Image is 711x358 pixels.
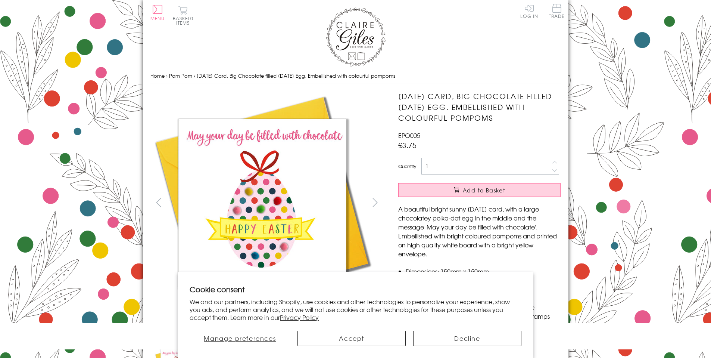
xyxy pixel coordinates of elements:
[166,72,168,79] span: ›
[549,4,565,18] span: Trade
[549,4,565,20] a: Trade
[150,5,165,21] button: Menu
[150,15,165,22] span: Menu
[406,267,561,276] li: Dimensions: 150mm x 150mm
[398,183,561,197] button: Add to Basket
[173,6,193,25] button: Basket0 items
[398,140,417,150] span: £3.75
[398,204,561,258] p: A beautiful bright sunny [DATE] card, with a large chocolatey polka-dot egg in the middle and the...
[190,331,290,346] button: Manage preferences
[150,91,374,315] img: Easter Card, Big Chocolate filled Easter Egg, Embellished with colourful pompoms
[169,72,192,79] a: Pom Pom
[150,72,165,79] a: Home
[197,72,395,79] span: [DATE] Card, Big Chocolate filled [DATE] Egg, Embellished with colourful pompoms
[398,131,420,140] span: EPO005
[326,7,386,67] img: Claire Giles Greetings Cards
[398,91,561,123] h1: [DATE] Card, Big Chocolate filled [DATE] Egg, Embellished with colourful pompoms
[280,313,319,322] a: Privacy Policy
[367,194,383,211] button: next
[190,284,521,294] h2: Cookie consent
[194,72,195,79] span: ›
[204,334,276,343] span: Manage preferences
[520,4,538,18] a: Log In
[176,15,193,26] span: 0 items
[150,194,167,211] button: prev
[190,298,521,321] p: We and our partners, including Shopify, use cookies and other technologies to personalize your ex...
[463,186,505,194] span: Add to Basket
[297,331,406,346] button: Accept
[150,68,561,84] nav: breadcrumbs
[398,163,416,170] label: Quantity
[413,331,521,346] button: Decline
